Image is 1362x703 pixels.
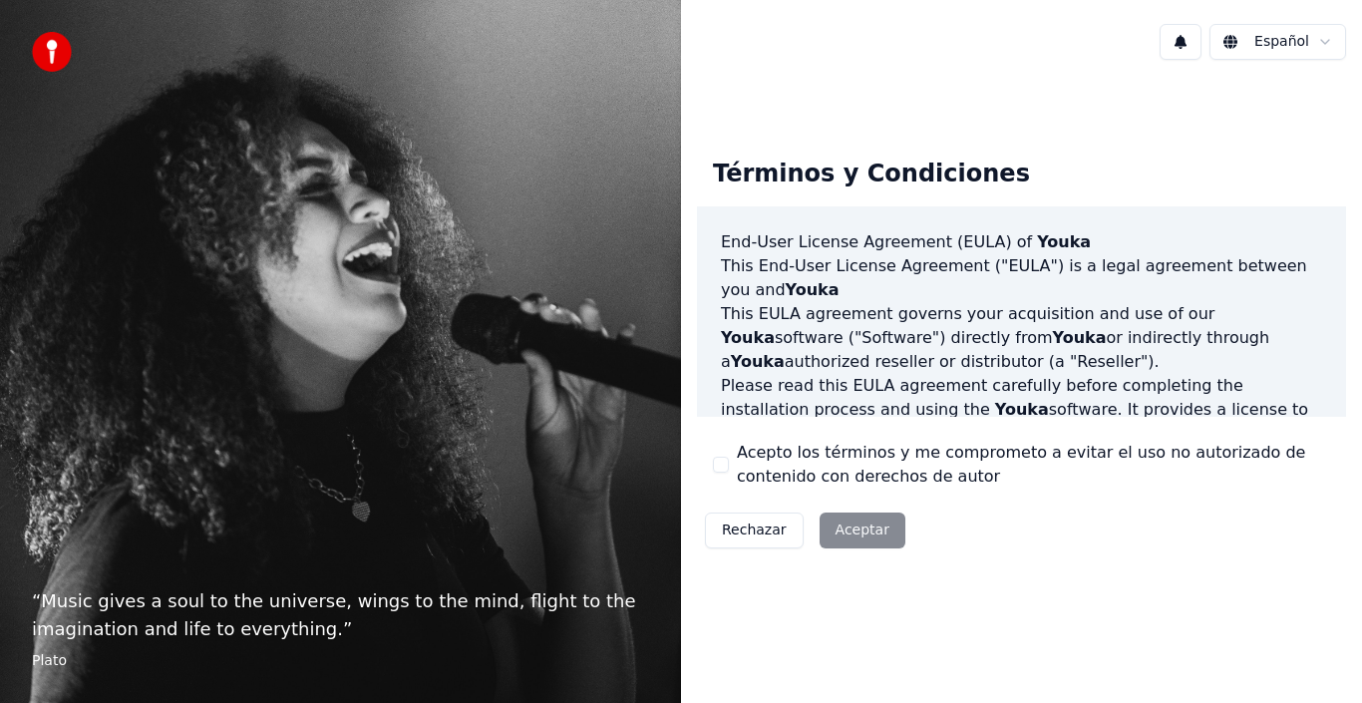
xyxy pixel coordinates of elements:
[721,374,1322,470] p: Please read this EULA agreement carefully before completing the installation process and using th...
[737,441,1330,489] label: Acepto los términos y me comprometo a evitar el uso no autorizado de contenido con derechos de autor
[32,587,649,643] p: “ Music gives a soul to the universe, wings to the mind, flight to the imagination and life to ev...
[786,280,840,299] span: Youka
[32,32,72,72] img: youka
[721,328,775,347] span: Youka
[721,230,1322,254] h3: End-User License Agreement (EULA) of
[721,302,1322,374] p: This EULA agreement governs your acquisition and use of our software ("Software") directly from o...
[995,400,1049,419] span: Youka
[697,143,1046,206] div: Términos y Condiciones
[32,651,649,671] footer: Plato
[1037,232,1091,251] span: Youka
[1053,328,1107,347] span: Youka
[705,513,804,548] button: Rechazar
[731,352,785,371] span: Youka
[721,254,1322,302] p: This End-User License Agreement ("EULA") is a legal agreement between you and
